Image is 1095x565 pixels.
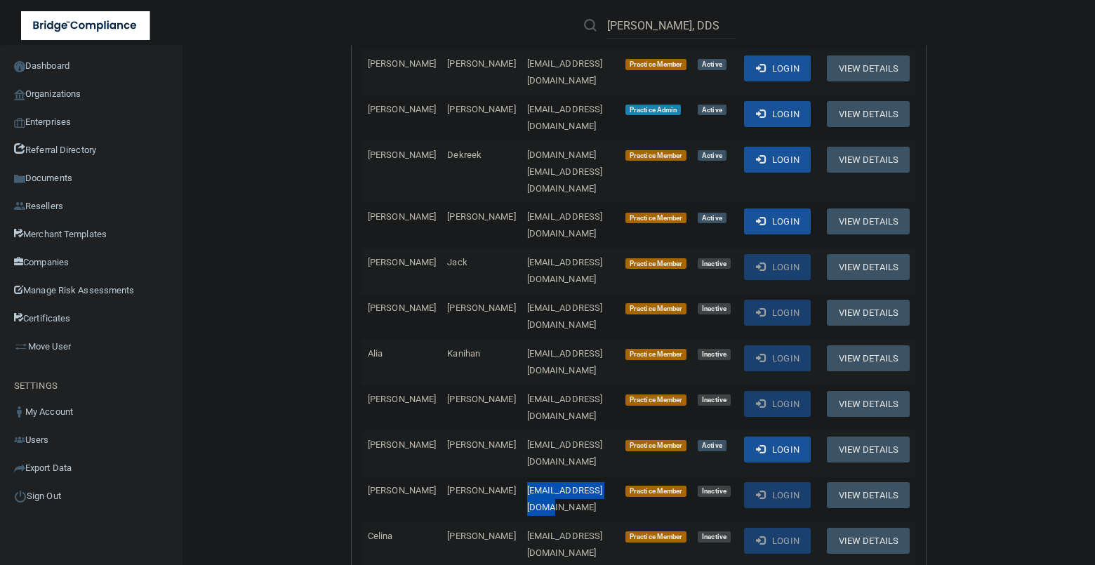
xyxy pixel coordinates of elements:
[698,213,726,224] span: Active
[21,11,150,40] img: bridge_compliance_login_screen.278c3ca4.svg
[698,150,726,161] span: Active
[698,349,731,360] span: Inactive
[744,101,811,127] button: Login
[527,531,603,558] span: [EMAIL_ADDRESS][DOMAIN_NAME]
[744,437,811,463] button: Login
[744,147,811,173] button: Login
[698,440,726,451] span: Active
[527,58,603,86] span: [EMAIL_ADDRESS][DOMAIN_NAME]
[827,55,910,81] button: View Details
[447,348,480,359] span: Kanihan
[607,13,736,39] input: Search
[625,213,686,224] span: Practice Member
[447,303,515,313] span: [PERSON_NAME]
[698,531,731,543] span: Inactive
[14,89,25,100] img: organization-icon.f8decf85.png
[368,348,383,359] span: Alia
[368,394,436,404] span: [PERSON_NAME]
[744,345,811,371] button: Login
[14,61,25,72] img: ic_dashboard_dark.d01f4a41.png
[14,434,25,446] img: icon-users.e205127d.png
[447,485,515,496] span: [PERSON_NAME]
[625,531,686,543] span: Practice Member
[368,485,436,496] span: [PERSON_NAME]
[527,149,603,194] span: [DOMAIN_NAME][EMAIL_ADDRESS][DOMAIN_NAME]
[827,208,910,234] button: View Details
[527,348,603,375] span: [EMAIL_ADDRESS][DOMAIN_NAME]
[744,254,811,280] button: Login
[368,531,393,541] span: Celina
[827,482,910,508] button: View Details
[527,257,603,284] span: [EMAIL_ADDRESS][DOMAIN_NAME]
[368,149,436,160] span: [PERSON_NAME]
[625,303,686,314] span: Practice Member
[698,394,731,406] span: Inactive
[447,58,515,69] span: [PERSON_NAME]
[368,58,436,69] span: [PERSON_NAME]
[527,394,603,421] span: [EMAIL_ADDRESS][DOMAIN_NAME]
[14,173,25,185] img: icon-documents.8dae5593.png
[625,440,686,451] span: Practice Member
[625,394,686,406] span: Practice Member
[14,201,25,212] img: ic_reseller.de258add.png
[827,101,910,127] button: View Details
[625,105,681,116] span: Practice Admin
[14,406,25,418] img: ic_user_dark.df1a06c3.png
[447,257,467,267] span: Jack
[744,55,811,81] button: Login
[527,104,603,131] span: [EMAIL_ADDRESS][DOMAIN_NAME]
[827,528,910,554] button: View Details
[625,59,686,70] span: Practice Member
[368,439,436,450] span: [PERSON_NAME]
[14,463,25,474] img: icon-export.b9366987.png
[527,485,603,512] span: [EMAIL_ADDRESS][DOMAIN_NAME]
[527,303,603,330] span: [EMAIL_ADDRESS][DOMAIN_NAME]
[584,19,597,32] img: ic-search.3b580494.png
[368,211,436,222] span: [PERSON_NAME]
[625,150,686,161] span: Practice Member
[827,391,910,417] button: View Details
[827,345,910,371] button: View Details
[744,482,811,508] button: Login
[827,147,910,173] button: View Details
[625,258,686,270] span: Practice Member
[827,254,910,280] button: View Details
[14,490,27,503] img: ic_power_dark.7ecde6b1.png
[368,257,436,267] span: [PERSON_NAME]
[698,486,731,497] span: Inactive
[14,340,28,354] img: briefcase.64adab9b.png
[447,104,515,114] span: [PERSON_NAME]
[744,391,811,417] button: Login
[527,211,603,239] span: [EMAIL_ADDRESS][DOMAIN_NAME]
[447,531,515,541] span: [PERSON_NAME]
[827,300,910,326] button: View Details
[744,208,811,234] button: Login
[527,439,603,467] span: [EMAIL_ADDRESS][DOMAIN_NAME]
[698,105,726,116] span: Active
[698,303,731,314] span: Inactive
[368,104,436,114] span: [PERSON_NAME]
[625,486,686,497] span: Practice Member
[744,528,811,554] button: Login
[14,118,25,128] img: enterprise.0d942306.png
[447,439,515,450] span: [PERSON_NAME]
[14,378,58,394] label: SETTINGS
[368,303,436,313] span: [PERSON_NAME]
[827,437,910,463] button: View Details
[625,349,686,360] span: Practice Member
[698,59,726,70] span: Active
[447,149,482,160] span: Dekreek
[744,300,811,326] button: Login
[447,394,515,404] span: [PERSON_NAME]
[447,211,515,222] span: [PERSON_NAME]
[698,258,731,270] span: Inactive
